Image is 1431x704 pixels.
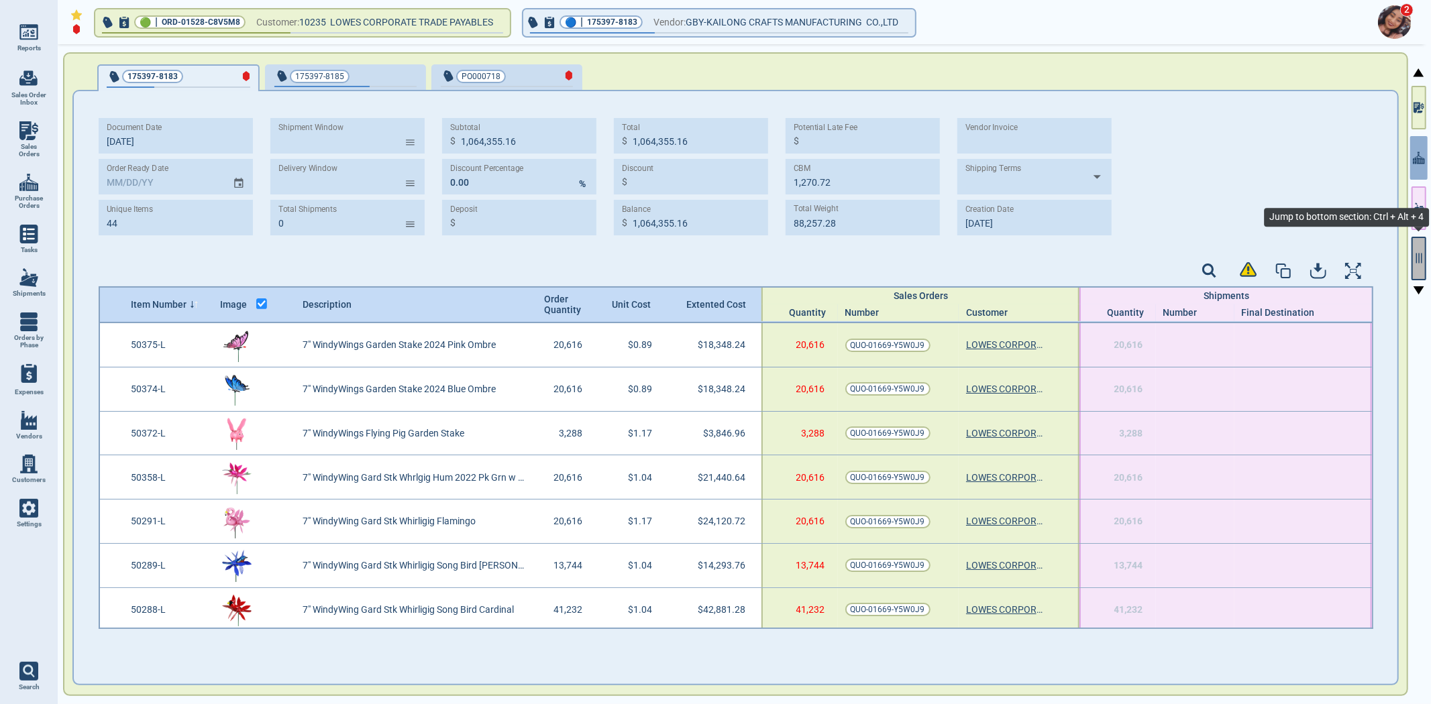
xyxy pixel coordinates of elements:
a: QUO-01669-Y5W0J9 [845,426,931,440]
img: menu_icon [19,121,38,140]
label: Shipping Terms [965,164,1021,174]
span: $0.89 [628,339,652,350]
span: 13,744 [796,560,825,571]
a: QUO-01669-Y5W0J9 [845,382,931,396]
span: | [580,15,583,29]
span: Sales Orders [894,290,948,301]
span: 🔵 [565,18,576,27]
span: Purchase Orders [11,194,47,210]
span: 3,288 [559,428,582,438]
span: QUO-01669-Y5W0J9 [851,426,925,440]
label: Discount [622,164,653,174]
label: Order Ready Date [107,164,168,174]
span: Shipments [13,290,46,298]
div: $18,348.24 [672,323,761,367]
span: Unit Cost [612,299,653,310]
label: Document Date [107,123,162,133]
a: LOWES CORPORATE TRADE PAYABLES [966,428,1047,438]
span: Final Destination [1242,307,1315,318]
input: MM/DD/YY [99,159,222,194]
label: Balance [622,204,651,215]
span: 20,616 [796,472,825,483]
span: 41,232 [553,604,582,615]
label: Total Shipments [278,204,337,215]
button: 🟢|ORD-01528-C8V5M8Customer:10235 LOWES CORPORATE TRADE PAYABLES [95,9,510,36]
span: 20,616 [1114,384,1143,394]
img: 50358-LImg [220,461,254,494]
label: Discount Percentage [450,164,524,174]
div: $42,881.28 [672,588,761,632]
div: $3,846.96 [672,412,761,455]
span: Orders by Phase [11,334,47,349]
img: 50291-LImg [220,505,254,538]
span: 20,616 [553,516,582,526]
span: QUO-01669-Y5W0J9 [851,382,925,396]
span: Sales Orders [11,143,47,158]
span: 7" WindyWing Gard Stk Whrlgig Hum 2022 Pk Grn w Pk Wng [303,472,525,483]
span: Item Number [131,299,187,310]
label: Delivery Window [278,164,337,174]
div: 50289-L [123,544,213,587]
label: Total [622,123,640,133]
span: 3,288 [1120,428,1143,438]
span: $1.04 [628,472,652,483]
span: 7" WindyWings Garden Stake 2024 Blue Ombre [303,384,496,394]
span: QUO-01669-Y5W0J9 [851,515,925,528]
span: $1.04 [628,604,652,615]
span: Order Quantity [544,294,584,315]
p: $ [622,134,627,148]
span: Vendor: [653,14,686,31]
p: % [579,177,586,191]
a: LOWES CORPORATE TRADE PAYABLES [966,472,1047,483]
span: $1.17 [628,516,652,526]
button: Choose date [227,165,253,188]
img: menu_icon [19,312,38,331]
span: PO000718 [462,70,500,83]
label: Total Weight [794,204,839,214]
span: $0.89 [628,384,652,394]
label: Unique Items [107,204,153,215]
img: menu_icon [19,225,38,243]
input: MM/DD/YY [99,118,245,154]
a: LOWES CORPORATE TRADE PAYABLES [966,384,1047,394]
span: Customers [12,476,46,484]
p: $ [622,216,627,230]
a: QUO-01669-Y5W0J9 [845,515,931,528]
span: QUO-01669-Y5W0J9 [851,471,925,484]
a: LOWES CORPORATE TRADE PAYABLES [966,604,1047,615]
img: 50374-LImg [220,372,254,406]
div: 50288-L [123,588,213,632]
span: 20,616 [1114,516,1143,526]
label: Vendor Invoice [965,123,1018,133]
span: Quantity [790,307,831,318]
span: QUO-01669-Y5W0J9 [851,339,925,352]
span: 3,288 [802,428,825,438]
span: Search [19,683,40,691]
span: Quantity [1108,307,1149,318]
input: MM/DD/YY [957,200,1104,235]
span: 13,744 [553,560,582,571]
img: menu_icon [19,23,38,42]
label: Subtotal [450,123,480,133]
span: 175397-8183 [587,15,637,29]
img: menu_icon [19,411,38,430]
span: 🟢 [140,18,151,27]
span: LOWES CORPORATE TRADE PAYABLES [330,17,493,27]
span: ORD-01528-C8V5M8 [162,15,240,29]
img: menu_icon [19,173,38,192]
span: 175397-8185 [295,70,344,83]
span: 20,616 [553,384,582,394]
a: QUO-01669-Y5W0J9 [845,559,931,572]
button: 🔵|175397-8183Vendor:GBY-KAILONG CRAFTS MANUFACTURING CO.,LTD [523,9,915,36]
a: QUO-01669-Y5W0J9 [845,603,931,616]
span: Customer: [256,14,299,31]
label: Deposit [450,204,478,215]
span: Shipments [1204,290,1249,301]
img: Avatar [1378,5,1412,39]
span: 7" WindyWings Garden Stake 2024 Pink Ombre [303,339,496,350]
div: $21,440.64 [672,455,761,499]
span: Number [1163,307,1198,318]
div: $14,293.76 [672,544,761,587]
img: menu_icon [19,268,38,287]
label: CBM [794,164,811,174]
